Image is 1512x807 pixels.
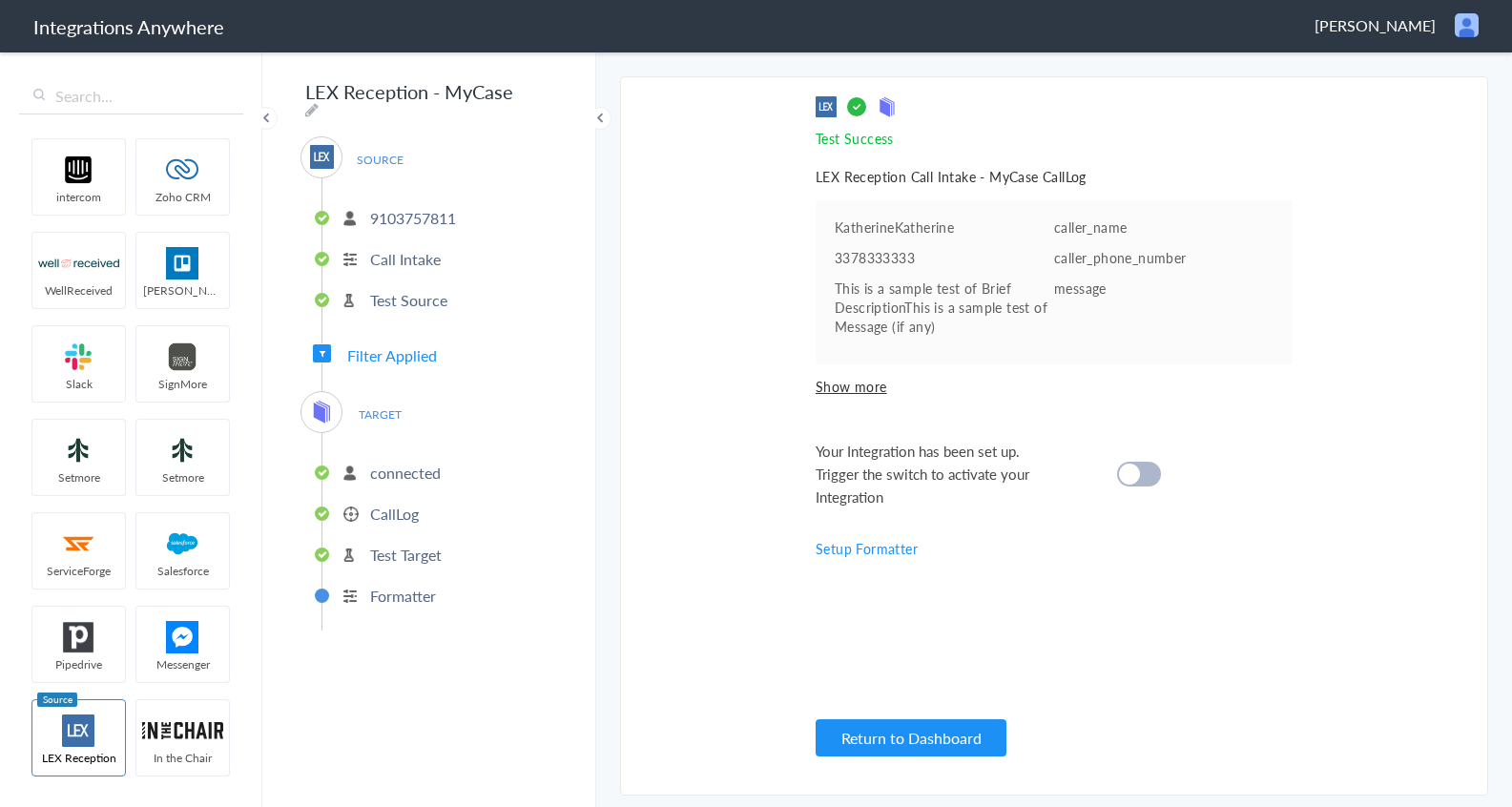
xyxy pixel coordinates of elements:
h1: Integrations Anywhere [33,13,224,40]
img: setmoreNew.jpg [142,434,223,466]
span: SignMore [136,376,229,392]
span: Messenger [136,656,229,672]
span: Slack [32,376,125,392]
p: Test Target [370,544,442,566]
input: Search... [19,78,243,114]
img: lex-app-logo.svg [310,145,334,169]
p: CallLog [370,503,419,525]
p: Call Intake [370,248,441,270]
img: user.png [1455,13,1479,37]
span: ServiceForge [32,563,125,579]
span: TARGET [343,402,416,427]
span: Your Integration has been set up. Trigger the switch to activate your Integration [816,440,1064,508]
span: LEX Reception [32,750,125,766]
img: source [816,96,837,117]
img: slack-logo.svg [38,341,119,373]
span: Show more [816,377,1293,396]
span: [PERSON_NAME] [136,282,229,299]
p: 9103757811 [370,207,456,229]
span: Setmore [136,469,229,486]
p: message [1054,279,1274,298]
pre: 3378333333 [835,248,1054,267]
a: Setup Formatter [816,539,918,558]
pre: This is a sample test of Brief DescriptionThis is a sample test of Message (if any) [835,279,1054,336]
p: caller_name [1054,217,1274,237]
p: caller_phone_number [1054,248,1274,267]
img: target [877,96,898,117]
p: Formatter [370,585,436,607]
img: serviceforge-icon.png [38,528,119,560]
img: wr-logo.svg [38,247,119,279]
img: mycase-logo-new.svg [310,400,334,424]
img: inch-logo.svg [142,714,223,747]
button: Return to Dashboard [816,719,1006,756]
span: In the Chair [136,750,229,766]
img: setmoreNew.jpg [38,434,119,466]
img: signmore-logo.png [142,341,223,373]
img: zoho-logo.svg [142,154,223,186]
p: Test Success [816,129,1293,148]
img: pipedrive.png [38,621,119,653]
span: Filter Applied [347,344,437,366]
img: salesforce-logo.svg [142,528,223,560]
img: lex-app-logo.svg [38,714,119,747]
span: SOURCE [343,147,416,173]
p: Test Source [370,289,447,311]
span: Setmore [32,469,125,486]
span: Salesforce [136,563,229,579]
pre: KatherineKatherine [835,217,1054,237]
img: intercom-logo.svg [38,154,119,186]
span: Pipedrive [32,656,125,672]
p: connected [370,462,441,484]
span: [PERSON_NAME] [1315,14,1436,36]
span: Zoho CRM [136,189,229,205]
h5: LEX Reception Call Intake - MyCase CallLog [816,167,1293,186]
img: trello.png [142,247,223,279]
span: WellReceived [32,282,125,299]
span: intercom [32,189,125,205]
img: FBM.png [142,621,223,653]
